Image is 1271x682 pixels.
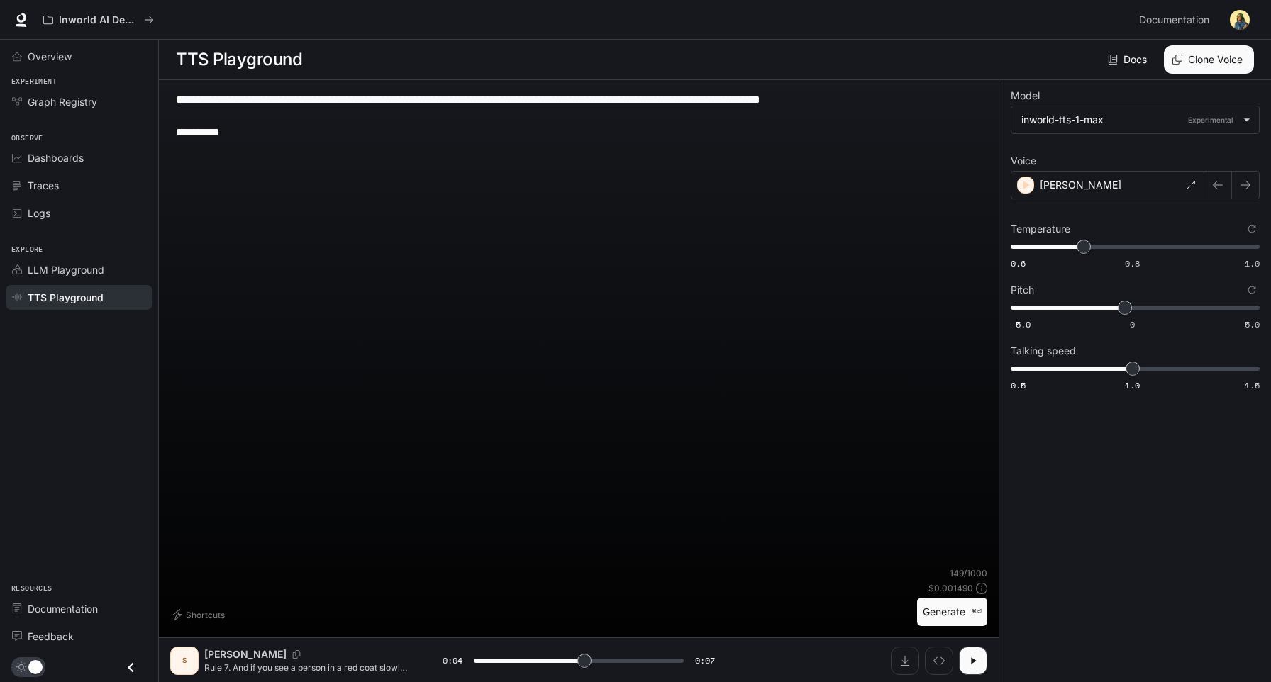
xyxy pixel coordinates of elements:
a: Feedback [6,624,152,649]
span: 0:04 [443,654,462,668]
a: TTS Playground [6,285,152,310]
span: 1.5 [1245,379,1260,391]
div: S [173,649,196,672]
p: 149 / 1000 [950,567,987,579]
a: LLM Playground [6,257,152,282]
span: -5.0 [1011,318,1031,330]
button: Clone Voice [1164,45,1254,74]
span: 0.6 [1011,257,1026,269]
a: Graph Registry [6,89,152,114]
button: Generate⌘⏎ [917,598,987,627]
span: Feedback [28,629,74,644]
span: Dark mode toggle [28,659,43,674]
p: Model [1011,91,1040,101]
button: Reset to default [1244,221,1260,237]
div: inworld-tts-1-maxExperimental [1011,106,1259,133]
a: Documentation [1133,6,1220,34]
button: Download audio [891,647,919,675]
p: Voice [1011,156,1036,166]
span: Graph Registry [28,94,97,109]
p: [PERSON_NAME] [204,647,287,661]
span: LLM Playground [28,262,104,277]
span: Logs [28,206,50,220]
a: Documentation [6,596,152,621]
p: Temperature [1011,224,1070,234]
span: TTS Playground [28,290,104,305]
button: Copy Voice ID [287,650,306,659]
a: Docs [1105,45,1153,74]
p: Rule 7. And if you see a person in a red coat slowly turning to face you, leave the kitchen in si... [204,661,409,673]
span: 5.0 [1245,318,1260,330]
span: 0.8 [1125,257,1140,269]
p: Talking speed [1011,346,1076,356]
a: Logs [6,201,152,225]
a: Overview [6,44,152,69]
button: Inspect [925,647,953,675]
span: 0:07 [695,654,715,668]
span: Traces [28,178,59,193]
span: 0 [1130,318,1135,330]
span: Dashboards [28,150,84,165]
div: inworld-tts-1-max [1021,113,1236,127]
a: Dashboards [6,145,152,170]
a: Traces [6,173,152,198]
span: Overview [28,49,72,64]
h1: TTS Playground [176,45,302,74]
p: ⌘⏎ [971,608,982,616]
span: 1.0 [1245,257,1260,269]
img: User avatar [1230,10,1250,30]
span: 0.5 [1011,379,1026,391]
button: Reset to default [1244,282,1260,298]
p: Pitch [1011,285,1034,295]
p: [PERSON_NAME] [1040,178,1121,192]
p: $ 0.001490 [928,582,973,594]
button: Close drawer [115,653,147,682]
p: Inworld AI Demos [59,14,138,26]
span: Documentation [28,601,98,616]
button: All workspaces [37,6,160,34]
button: Shortcuts [170,603,231,626]
span: Documentation [1139,11,1209,29]
p: Experimental [1185,113,1236,126]
span: 1.0 [1125,379,1140,391]
button: User avatar [1226,6,1254,34]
